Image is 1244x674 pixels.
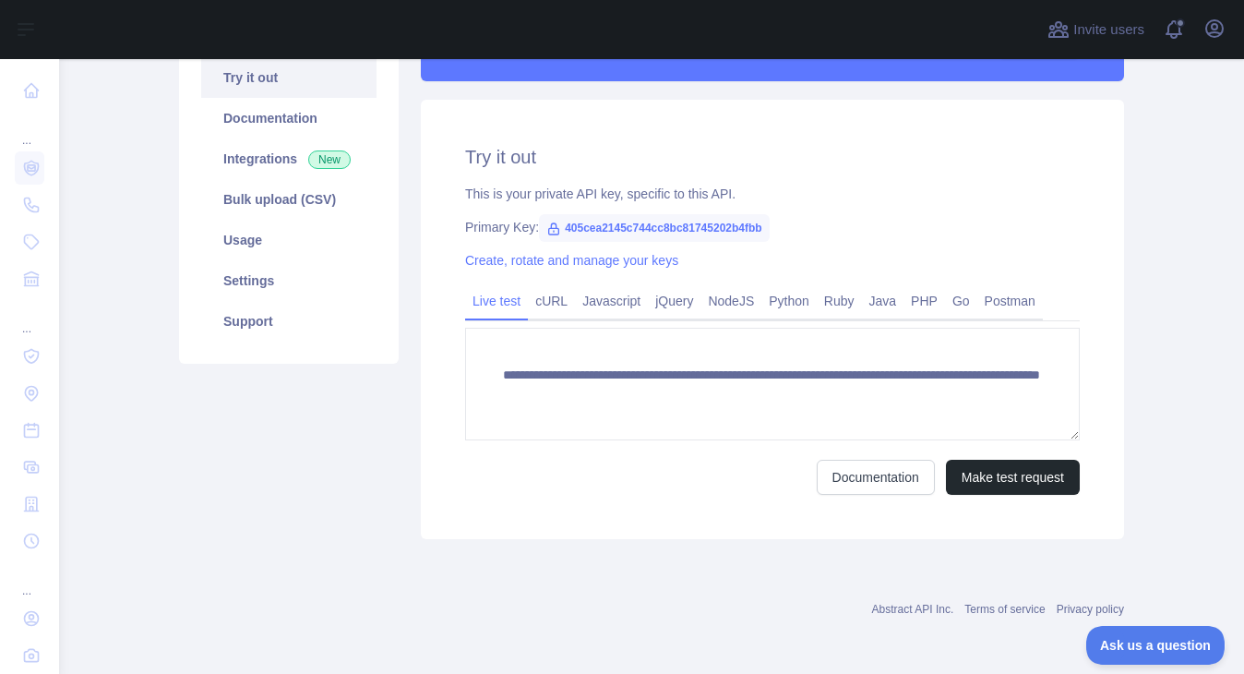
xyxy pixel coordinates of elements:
a: NodeJS [700,286,761,316]
a: Documentation [201,98,377,138]
a: Terms of service [964,603,1045,616]
a: Ruby [817,286,862,316]
h2: Try it out [465,144,1080,170]
div: This is your private API key, specific to this API. [465,185,1080,203]
span: New [308,150,351,169]
span: Invite users [1073,19,1144,41]
a: Javascript [575,286,648,316]
button: Make test request [946,460,1080,495]
a: Go [945,286,977,316]
a: Python [761,286,817,316]
a: Integrations New [201,138,377,179]
a: Support [201,301,377,342]
a: Java [862,286,904,316]
iframe: Toggle Customer Support [1086,626,1226,665]
div: ... [15,299,44,336]
a: Try it out [201,57,377,98]
a: Privacy policy [1057,603,1124,616]
span: 405cea2145c744cc8bc81745202b4fbb [539,214,770,242]
button: Invite users [1044,15,1148,44]
a: Documentation [817,460,935,495]
a: jQuery [648,286,700,316]
a: Postman [977,286,1043,316]
div: Primary Key: [465,218,1080,236]
a: Bulk upload (CSV) [201,179,377,220]
div: ... [15,111,44,148]
div: ... [15,561,44,598]
a: Settings [201,260,377,301]
a: cURL [528,286,575,316]
a: PHP [903,286,945,316]
a: Abstract API Inc. [872,603,954,616]
a: Usage [201,220,377,260]
a: Live test [465,286,528,316]
a: Create, rotate and manage your keys [465,253,678,268]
